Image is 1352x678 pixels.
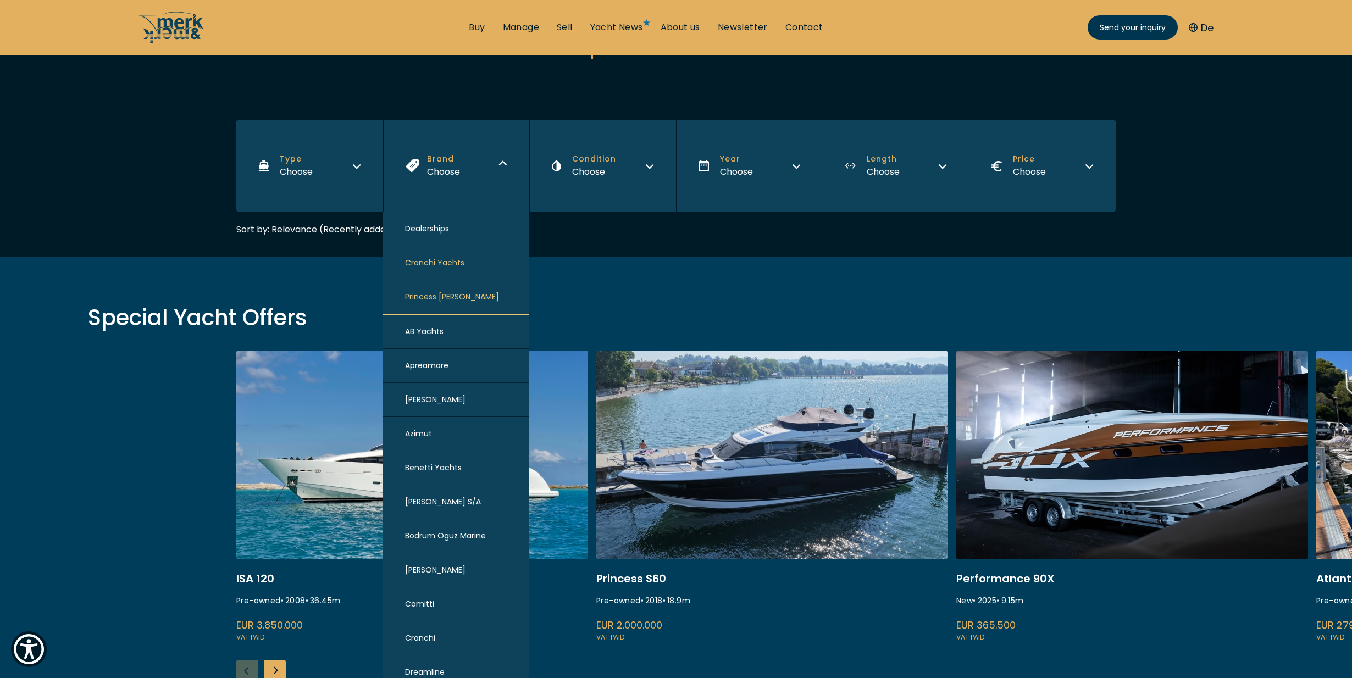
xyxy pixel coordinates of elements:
[383,246,530,280] button: Cranchi Yachts
[823,120,969,212] button: LengthChoose
[236,223,396,236] div: Sort by: Relevance (Recently added)
[529,120,676,212] button: ConditionChoose
[405,530,486,542] span: Bodrum Oguz Marine
[383,280,530,314] button: Princess [PERSON_NAME]
[405,462,462,474] span: Benetti Yachts
[867,165,900,179] div: Choose
[405,632,435,644] span: Cranchi
[405,666,445,678] span: Dreamline
[1013,165,1046,179] div: Choose
[590,21,643,34] a: Yacht News
[405,394,466,405] span: [PERSON_NAME]
[383,621,530,655] button: Cranchi
[280,153,313,165] span: Type
[405,598,434,610] span: Comitti
[1189,20,1214,35] button: De
[720,153,753,165] span: Year
[867,153,900,165] span: Length
[383,120,530,212] button: BrandChoose
[405,564,466,576] span: [PERSON_NAME]
[427,165,460,179] div: Choose
[383,383,530,417] button: [PERSON_NAME]
[383,212,530,246] div: Dealerships
[1013,153,1046,165] span: Price
[405,428,432,440] span: Azimut
[720,165,753,179] div: Choose
[405,257,464,269] span: Cranchi Yachts
[383,349,530,383] button: Apreamare
[383,587,530,621] button: Comitti
[383,417,530,451] button: Azimut
[1088,15,1178,40] a: Send your inquiry
[405,360,448,371] span: Apreamare
[427,153,460,165] span: Brand
[503,21,539,34] a: Manage
[383,519,530,553] button: Bodrum Oguz Marine
[405,496,481,508] span: [PERSON_NAME] S/A
[280,165,313,179] div: Choose
[11,631,47,667] button: Show Accessibility Preferences
[969,120,1116,212] button: PriceChoose
[572,165,616,179] div: Choose
[405,291,499,303] span: Princess [PERSON_NAME]
[1100,22,1166,34] span: Send your inquiry
[383,314,530,349] button: AB Yachts
[785,21,823,34] a: Contact
[236,120,383,212] button: TypeChoose
[676,120,823,212] button: YearChoose
[383,451,530,485] button: Benetti Yachts
[718,21,768,34] a: Newsletter
[557,21,573,34] a: Sell
[469,21,485,34] a: Buy
[383,485,530,519] button: [PERSON_NAME] S/A
[138,35,204,47] a: /
[383,553,530,587] button: [PERSON_NAME]
[572,153,616,165] span: Condition
[661,21,700,34] a: About us
[405,326,444,337] span: AB Yachts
